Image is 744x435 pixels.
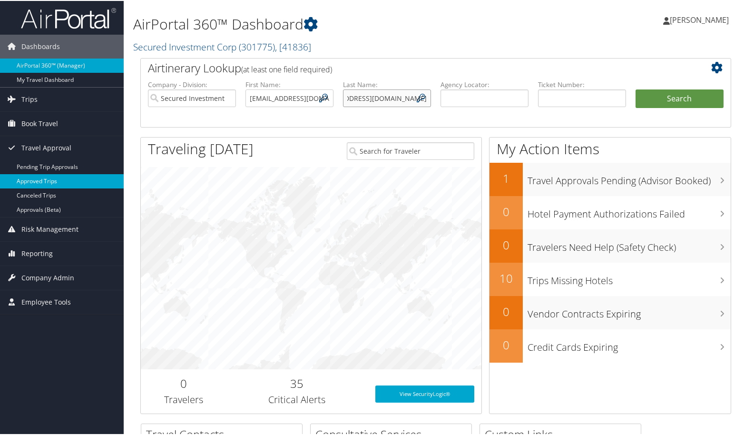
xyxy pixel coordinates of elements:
h3: Travel Approvals Pending (Advisor Booked) [528,168,731,187]
h1: Traveling [DATE] [148,138,254,158]
label: Company - Division: [148,79,236,89]
img: airportal-logo.png [21,6,116,29]
span: Employee Tools [21,289,71,313]
span: Company Admin [21,265,74,289]
h3: Trips Missing Hotels [528,268,731,287]
a: View SecurityLogic® [375,385,475,402]
a: 0Credit Cards Expiring [489,328,731,362]
h3: Hotel Payment Authorizations Failed [528,202,731,220]
h3: Travelers [148,392,219,405]
label: First Name: [245,79,333,89]
h2: 0 [489,236,523,252]
input: [EMAIL_ADDRESS][DOMAIN_NAME] [245,89,333,106]
h1: AirPortal 360™ Dashboard [133,13,537,33]
label: Last Name: [343,79,431,89]
h2: 0 [148,375,219,391]
label: Ticket Number: [538,79,626,89]
span: (at least one field required) [241,63,332,74]
h1: My Action Items [489,138,731,158]
span: Risk Management [21,217,78,240]
h3: Critical Alerts [233,392,361,405]
input: Search for Traveler [347,141,474,159]
span: [PERSON_NAME] [670,14,729,24]
h2: 1 [489,169,523,186]
span: Travel Approval [21,135,71,159]
h3: Credit Cards Expiring [528,335,731,353]
h2: 35 [233,375,361,391]
a: Secured Investment Corp [133,40,311,52]
a: 0Hotel Payment Authorizations Failed [489,195,731,228]
span: ( 301775 ) [239,40,275,52]
h2: Airtinerary Lookup [148,59,675,75]
input: [EMAIL_ADDRESS][DOMAIN_NAME] [343,89,431,106]
h2: 0 [489,203,523,219]
a: 0Travelers Need Help (Safety Check) [489,228,731,262]
h2: 10 [489,269,523,286]
h2: 0 [489,303,523,319]
span: Dashboards [21,34,60,58]
span: , [ 41836 ] [275,40,311,52]
a: 0Vendor Contracts Expiring [489,295,731,328]
span: Reporting [21,241,53,265]
span: Trips [21,87,38,110]
span: Book Travel [21,111,58,135]
h3: Travelers Need Help (Safety Check) [528,235,731,253]
h2: 0 [489,336,523,352]
a: 1Travel Approvals Pending (Advisor Booked) [489,162,731,195]
h3: Vendor Contracts Expiring [528,302,731,320]
a: 10Trips Missing Hotels [489,262,731,295]
button: Search [636,89,724,108]
label: Agency Locator: [441,79,529,89]
a: [PERSON_NAME] [663,5,738,33]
